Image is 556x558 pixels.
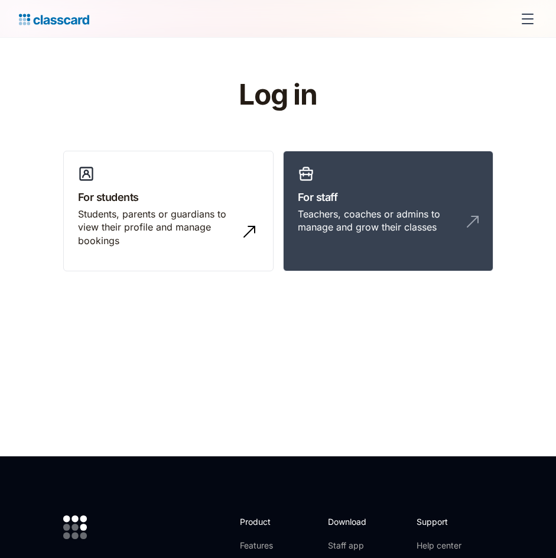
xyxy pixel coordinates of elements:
[513,5,537,33] div: menu
[298,189,479,205] h3: For staff
[298,207,455,234] div: Teachers, coaches or admins to manage and grow their classes
[417,515,464,528] h2: Support
[63,151,274,271] a: For studentsStudents, parents or guardians to view their profile and manage bookings
[78,189,259,205] h3: For students
[19,11,89,27] a: home
[240,540,303,551] a: Features
[328,540,376,551] a: Staff app
[78,207,235,247] div: Students, parents or guardians to view their profile and manage bookings
[283,151,493,271] a: For staffTeachers, coaches or admins to manage and grow their classes
[328,515,376,528] h2: Download
[240,515,303,528] h2: Product
[90,79,466,111] h1: Log in
[417,540,464,551] a: Help center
